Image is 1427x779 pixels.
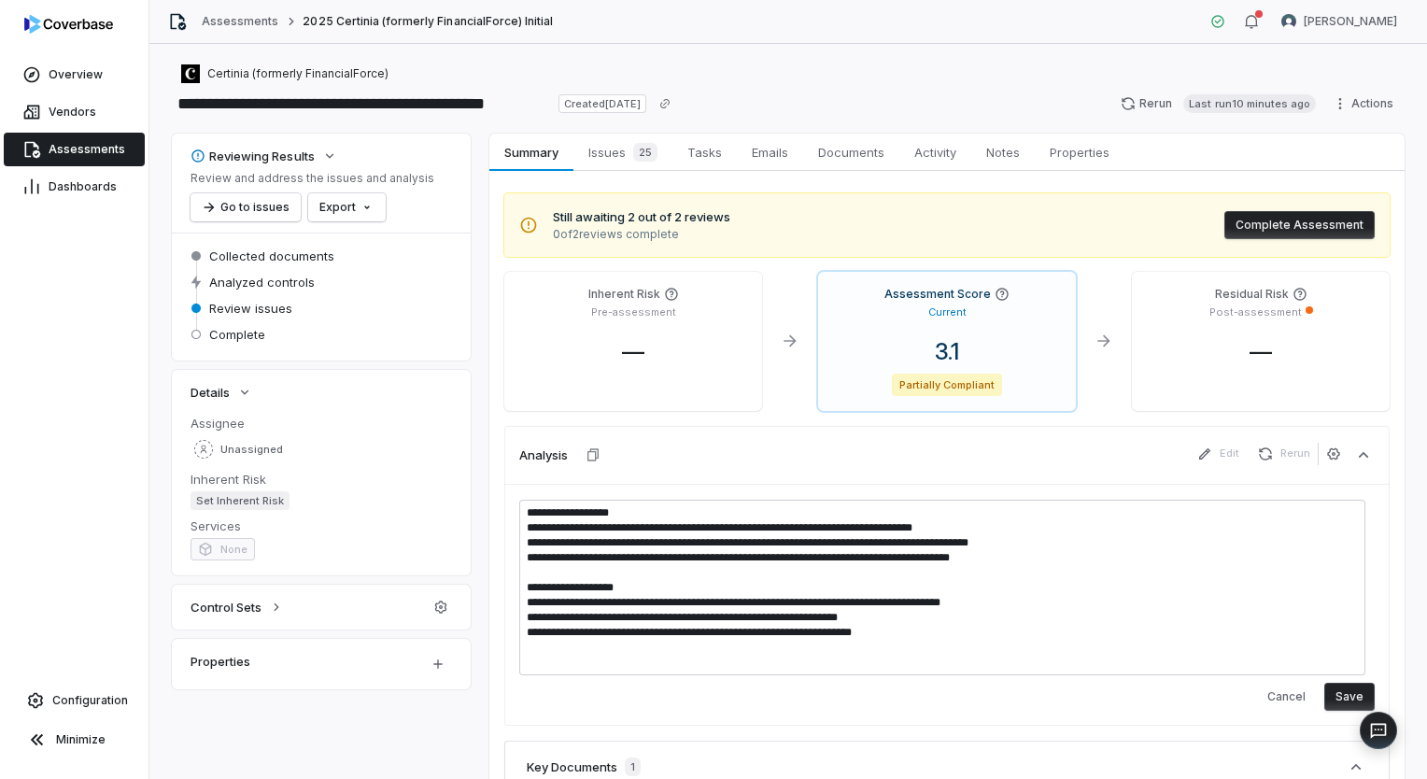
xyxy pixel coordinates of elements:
[49,105,96,120] span: Vendors
[519,446,568,463] h3: Analysis
[56,732,106,747] span: Minimize
[49,67,103,82] span: Overview
[581,139,665,165] span: Issues
[209,326,265,343] span: Complete
[4,133,145,166] a: Assessments
[209,248,334,264] span: Collected documents
[191,415,452,432] dt: Assignee
[558,94,646,113] span: Created [DATE]
[607,338,659,365] span: —
[52,693,128,708] span: Configuration
[1304,14,1397,29] span: [PERSON_NAME]
[4,95,145,129] a: Vendors
[1209,305,1302,319] p: Post-assessment
[680,140,729,164] span: Tasks
[1224,211,1375,239] button: Complete Assessment
[191,471,452,488] dt: Inherent Risk
[185,139,343,173] button: Reviewing Results
[928,305,967,319] p: Current
[191,599,261,616] span: Control Sets
[1235,338,1287,365] span: —
[7,721,141,758] button: Minimize
[633,143,657,162] span: 25
[202,14,278,29] a: Assessments
[744,140,796,164] span: Emails
[4,170,145,204] a: Dashboards
[207,66,389,81] span: Certinia (formerly FinancialForce)
[1042,140,1117,164] span: Properties
[1327,90,1405,118] button: Actions
[648,87,682,120] button: Copy link
[1183,94,1316,113] span: Last run 10 minutes ago
[1324,683,1375,711] button: Save
[588,287,660,302] h4: Inherent Risk
[209,274,315,290] span: Analyzed controls
[185,590,290,624] button: Control Sets
[220,443,283,457] span: Unassigned
[625,758,641,776] span: 1
[209,300,292,317] span: Review issues
[1281,14,1296,29] img: Diana Esparza avatar
[1215,287,1289,302] h4: Residual Risk
[1109,90,1327,118] button: RerunLast run10 minutes ago
[185,375,258,409] button: Details
[591,305,676,319] p: Pre-assessment
[191,384,230,401] span: Details
[1256,683,1317,711] button: Cancel
[24,15,113,34] img: logo-D7KZi-bG.svg
[191,193,301,221] button: Go to issues
[308,193,386,221] button: Export
[497,140,565,164] span: Summary
[191,148,315,164] div: Reviewing Results
[920,338,974,365] span: 3.1
[907,140,964,164] span: Activity
[49,179,117,194] span: Dashboards
[979,140,1027,164] span: Notes
[811,140,892,164] span: Documents
[191,517,452,534] dt: Services
[527,758,617,775] h3: Key Documents
[7,684,141,717] a: Configuration
[4,58,145,92] a: Overview
[176,57,394,91] button: https://certinia.com/Certinia (formerly FinancialForce)
[191,491,290,510] span: Set Inherent Risk
[49,142,125,157] span: Assessments
[191,171,434,186] p: Review and address the issues and analysis
[553,227,730,242] span: 0 of 2 reviews complete
[1270,7,1408,35] button: Diana Esparza avatar[PERSON_NAME]
[892,374,1003,396] span: Partially Compliant
[884,287,991,302] h4: Assessment Score
[553,208,730,227] span: Still awaiting 2 out of 2 reviews
[303,14,553,29] span: 2025 Certinia (formerly FinancialForce) Initial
